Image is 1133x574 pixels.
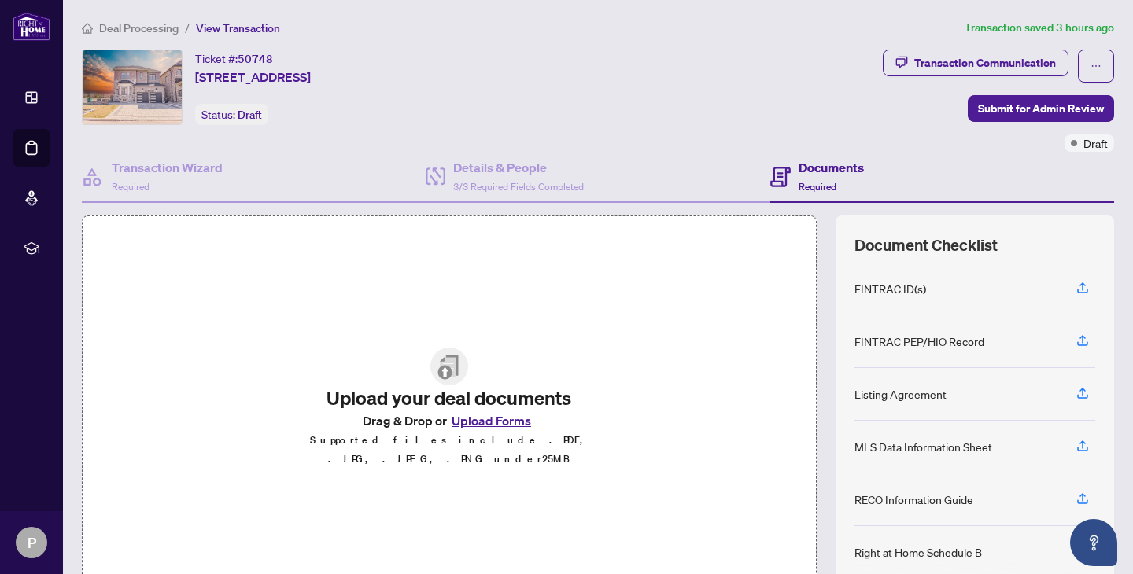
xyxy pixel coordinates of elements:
[430,348,468,385] img: File Upload
[82,23,93,34] span: home
[1091,61,1102,72] span: ellipsis
[28,532,36,554] span: P
[914,50,1056,75] div: Transaction Communication
[854,234,998,256] span: Document Checklist
[447,410,536,431] button: Upload Forms
[883,50,1068,76] button: Transaction Communication
[285,335,614,481] span: File UploadUpload your deal documentsDrag & Drop orUpload FormsSupported files include .PDF, .JPG...
[854,438,992,455] div: MLS Data Information Sheet
[363,410,536,431] span: Drag & Drop or
[1083,134,1108,152] span: Draft
[854,385,947,403] div: Listing Agreement
[799,181,836,193] span: Required
[195,50,273,68] div: Ticket #:
[83,50,182,124] img: IMG-W12361277_1.jpg
[453,158,584,177] h4: Details & People
[196,21,280,35] span: View Transaction
[13,12,50,41] img: logo
[854,333,984,350] div: FINTRAC PEP/HIO Record
[968,95,1114,122] button: Submit for Admin Review
[238,108,262,122] span: Draft
[854,280,926,297] div: FINTRAC ID(s)
[112,158,223,177] h4: Transaction Wizard
[99,21,179,35] span: Deal Processing
[112,181,149,193] span: Required
[238,52,273,66] span: 50748
[1070,519,1117,566] button: Open asap
[965,19,1114,37] article: Transaction saved 3 hours ago
[297,385,601,410] h2: Upload your deal documents
[799,158,864,177] h4: Documents
[195,104,268,125] div: Status:
[297,431,601,469] p: Supported files include .PDF, .JPG, .JPEG, .PNG under 25 MB
[185,19,190,37] li: /
[854,543,982,561] div: Right at Home Schedule B
[978,96,1104,121] span: Submit for Admin Review
[453,181,584,193] span: 3/3 Required Fields Completed
[195,68,311,86] span: [STREET_ADDRESS]
[854,491,973,508] div: RECO Information Guide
